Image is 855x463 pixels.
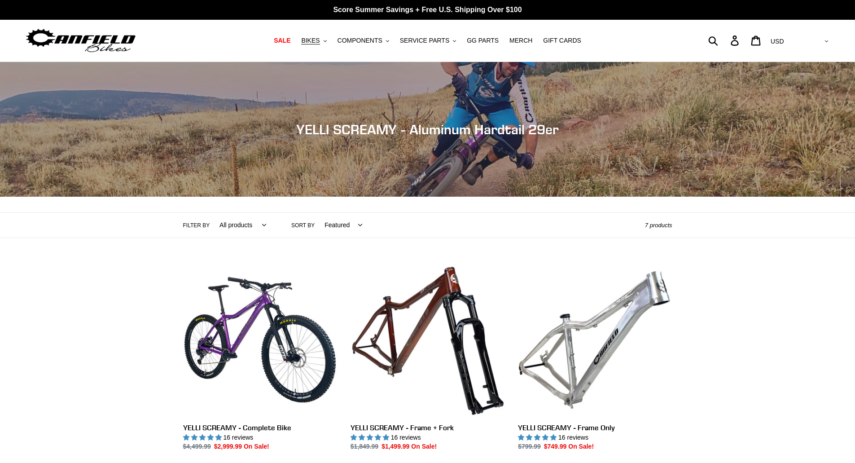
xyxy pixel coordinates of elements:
button: BIKES [297,35,331,47]
a: GIFT CARDS [539,35,586,47]
span: 7 products [645,222,672,229]
label: Filter by [183,221,210,229]
img: Canfield Bikes [25,26,137,55]
span: MERCH [509,37,532,44]
button: COMPONENTS [333,35,394,47]
span: SALE [274,37,290,44]
span: YELLI SCREAMY - Aluminum Hardtail 29er [296,121,559,137]
input: Search [713,31,736,50]
span: SERVICE PARTS [400,37,449,44]
label: Sort by [291,221,315,229]
span: COMPONENTS [338,37,382,44]
span: GG PARTS [467,37,499,44]
span: BIKES [301,37,320,44]
button: SERVICE PARTS [395,35,460,47]
a: SALE [269,35,295,47]
span: GIFT CARDS [543,37,581,44]
a: MERCH [505,35,537,47]
a: GG PARTS [462,35,503,47]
